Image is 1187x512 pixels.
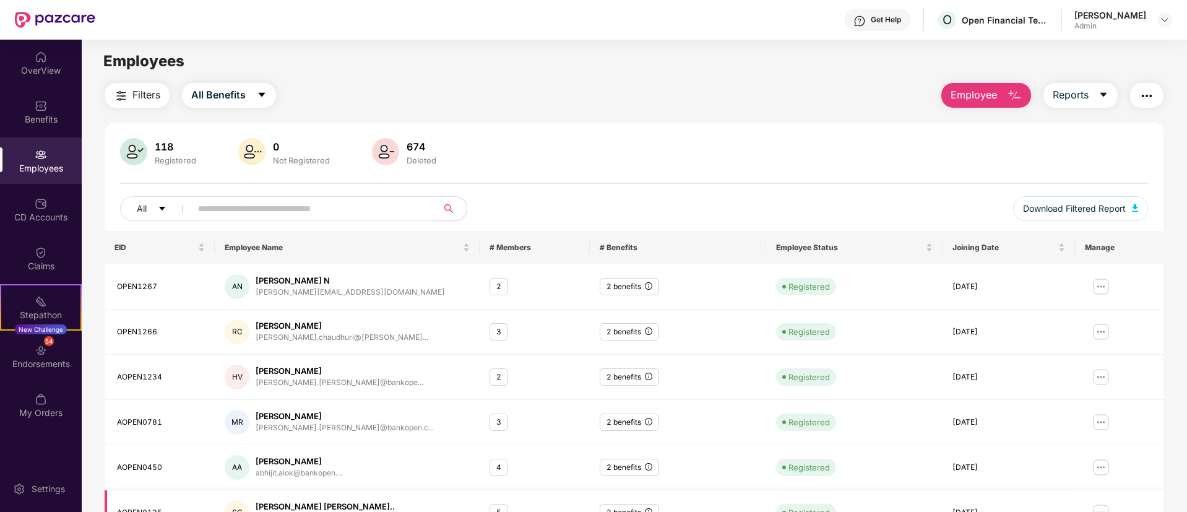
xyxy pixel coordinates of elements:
[117,417,205,428] div: AOPEN0781
[28,483,69,495] div: Settings
[1091,277,1111,297] img: manageButton
[871,15,901,25] div: Get Help
[951,87,997,103] span: Employee
[35,393,47,406] img: svg+xml;base64,PHN2ZyBpZD0iTXlfT3JkZXJzIiBkYXRhLW5hbWU9Ik15IE9yZGVycyIgeG1sbnM9Imh0dHA6Ly93d3cudz...
[35,344,47,357] img: svg+xml;base64,PHN2ZyBpZD0iRW5kb3JzZW1lbnRzIiB4bWxucz0iaHR0cDovL3d3dy53My5vcmcvMjAwMC9zdmciIHdpZH...
[117,326,205,338] div: OPEN1266
[1091,367,1111,387] img: manageButton
[117,281,205,293] div: OPEN1267
[404,155,439,165] div: Deleted
[788,280,830,293] div: Registered
[1007,89,1022,103] img: svg+xml;base64,PHN2ZyB4bWxucz0iaHR0cDovL3d3dy53My5vcmcvMjAwMC9zdmciIHhtbG5zOnhsaW5rPSJodHRwOi8vd3...
[117,462,205,474] div: AOPEN0450
[44,336,54,346] div: 54
[952,243,1056,253] span: Joining Date
[943,231,1075,264] th: Joining Date
[788,461,830,474] div: Registered
[15,324,67,334] div: New Challenge
[1091,458,1111,477] img: manageButton
[952,462,1065,474] div: [DATE]
[645,373,652,380] span: info-circle
[941,83,1031,108] button: Employee
[436,196,467,221] button: search
[117,371,205,383] div: AOPEN1234
[256,467,343,479] div: abhijit.alok@bankopen....
[13,483,25,495] img: svg+xml;base64,PHN2ZyBpZD0iU2V0dGluZy0yMHgyMCIgeG1sbnM9Imh0dHA6Ly93d3cudzMub3JnLzIwMDAvc3ZnIiB3aW...
[35,295,47,308] img: svg+xml;base64,PHN2ZyB4bWxucz0iaHR0cDovL3d3dy53My5vcmcvMjAwMC9zdmciIHdpZHRoPSIyMSIgaGVpZ2h0PSIyMC...
[490,459,508,477] div: 4
[114,89,129,103] img: svg+xml;base64,PHN2ZyB4bWxucz0iaHR0cDovL3d3dy53My5vcmcvMjAwMC9zdmciIHdpZHRoPSIyNCIgaGVpZ2h0PSIyNC...
[152,141,199,153] div: 118
[225,455,249,480] div: AA
[372,138,399,165] img: svg+xml;base64,PHN2ZyB4bWxucz0iaHR0cDovL3d3dy53My5vcmcvMjAwMC9zdmciIHhtbG5zOnhsaW5rPSJodHRwOi8vd3...
[35,51,47,63] img: svg+xml;base64,PHN2ZyBpZD0iSG9tZSIgeG1sbnM9Imh0dHA6Ly93d3cudzMub3JnLzIwMDAvc3ZnIiB3aWR0aD0iMjAiIG...
[404,141,439,153] div: 674
[776,243,923,253] span: Employee Status
[152,155,199,165] div: Registered
[1053,87,1089,103] span: Reports
[1132,204,1138,212] img: svg+xml;base64,PHN2ZyB4bWxucz0iaHR0cDovL3d3dy53My5vcmcvMjAwMC9zdmciIHhtbG5zOnhsaW5rPSJodHRwOi8vd3...
[952,281,1065,293] div: [DATE]
[103,52,184,70] span: Employees
[256,456,343,467] div: [PERSON_NAME]
[225,410,249,435] div: MR
[182,83,276,108] button: All Benefitscaret-down
[490,414,508,432] div: 3
[490,278,508,296] div: 2
[480,231,590,264] th: # Members
[191,87,246,103] span: All Benefits
[490,323,508,341] div: 3
[256,422,434,434] div: [PERSON_NAME].[PERSON_NAME]@bankopen.c...
[1099,90,1108,101] span: caret-down
[256,410,434,422] div: [PERSON_NAME]
[645,463,652,471] span: info-circle
[1091,412,1111,432] img: manageButton
[590,231,766,264] th: # Benefits
[490,368,508,386] div: 2
[600,459,659,477] div: 2 benefits
[952,326,1065,338] div: [DATE]
[1139,89,1154,103] img: svg+xml;base64,PHN2ZyB4bWxucz0iaHR0cDovL3d3dy53My5vcmcvMjAwMC9zdmciIHdpZHRoPSIyNCIgaGVpZ2h0PSIyNC...
[600,278,659,296] div: 2 benefits
[600,414,659,432] div: 2 benefits
[270,141,332,153] div: 0
[788,326,830,338] div: Registered
[105,83,170,108] button: Filters
[15,12,95,28] img: New Pazcare Logo
[256,320,428,332] div: [PERSON_NAME]
[256,377,423,389] div: [PERSON_NAME].[PERSON_NAME]@bankope...
[962,14,1048,26] div: Open Financial Technologies Private Limited
[35,100,47,112] img: svg+xml;base64,PHN2ZyBpZD0iQmVuZWZpdHMiIHhtbG5zPSJodHRwOi8vd3d3LnczLm9yZy8yMDAwL3N2ZyIgd2lkdGg9Ij...
[114,243,196,253] span: EID
[158,204,166,214] span: caret-down
[1074,21,1146,31] div: Admin
[645,282,652,290] span: info-circle
[225,274,249,299] div: AN
[225,365,249,389] div: HV
[788,416,830,428] div: Registered
[270,155,332,165] div: Not Registered
[1043,83,1118,108] button: Reportscaret-down
[600,368,659,386] div: 2 benefits
[1013,196,1148,221] button: Download Filtered Report
[952,371,1065,383] div: [DATE]
[120,196,196,221] button: Allcaret-down
[225,319,249,344] div: RC
[35,197,47,210] img: svg+xml;base64,PHN2ZyBpZD0iQ0RfQWNjb3VudHMiIGRhdGEtbmFtZT0iQ0QgQWNjb3VudHMiIHhtbG5zPSJodHRwOi8vd3...
[238,138,265,165] img: svg+xml;base64,PHN2ZyB4bWxucz0iaHR0cDovL3d3dy53My5vcmcvMjAwMC9zdmciIHhtbG5zOnhsaW5rPSJodHRwOi8vd3...
[105,231,215,264] th: EID
[1075,231,1163,264] th: Manage
[1074,9,1146,21] div: [PERSON_NAME]
[256,365,423,377] div: [PERSON_NAME]
[120,138,147,165] img: svg+xml;base64,PHN2ZyB4bWxucz0iaHR0cDovL3d3dy53My5vcmcvMjAwMC9zdmciIHhtbG5zOnhsaW5rPSJodHRwOi8vd3...
[943,12,952,27] span: O
[1091,322,1111,342] img: manageButton
[600,323,659,341] div: 2 benefits
[35,149,47,161] img: svg+xml;base64,PHN2ZyBpZD0iRW1wbG95ZWVzIiB4bWxucz0iaHR0cDovL3d3dy53My5vcmcvMjAwMC9zdmciIHdpZHRoPS...
[1,309,80,321] div: Stepathon
[645,418,652,425] span: info-circle
[257,90,267,101] span: caret-down
[1023,202,1126,215] span: Download Filtered Report
[256,332,428,344] div: [PERSON_NAME].chaudhuri@[PERSON_NAME]...
[1160,15,1170,25] img: svg+xml;base64,PHN2ZyBpZD0iRHJvcGRvd24tMzJ4MzIiIHhtbG5zPSJodHRwOi8vd3d3LnczLm9yZy8yMDAwL3N2ZyIgd2...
